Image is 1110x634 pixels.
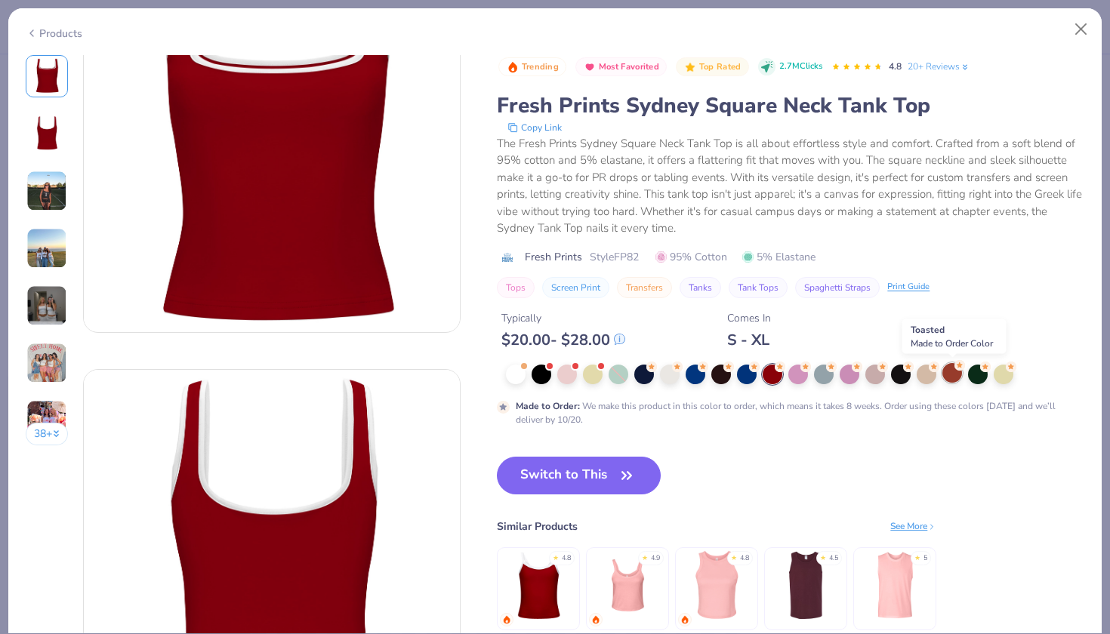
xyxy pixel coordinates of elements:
[502,615,511,624] img: trending.gif
[497,135,1084,237] div: The Fresh Prints Sydney Square Neck Tank Top is all about effortless style and comfort. Crafted f...
[553,553,559,559] div: ★
[676,57,748,77] button: Badge Button
[617,277,672,298] button: Transfers
[26,285,67,326] img: User generated content
[890,519,936,533] div: See More
[590,249,639,265] span: Style FP82
[542,277,609,298] button: Screen Print
[26,228,67,269] img: User generated content
[503,549,575,621] img: Fresh Prints Cali Camisole Top
[740,553,749,564] div: 4.8
[501,331,625,349] div: $ 20.00 - $ 28.00
[584,61,596,73] img: Most Favorited sort
[923,553,927,564] div: 5
[680,277,721,298] button: Tanks
[498,57,566,77] button: Badge Button
[501,310,625,326] div: Typically
[908,60,970,73] a: 20+ Reviews
[681,549,753,621] img: Bella + Canvas Ladies' Micro Ribbed Racerback Tank
[497,277,535,298] button: Tops
[26,423,69,445] button: 38+
[911,337,993,349] span: Made to Order Color
[731,553,737,559] div: ★
[651,553,660,564] div: 4.9
[497,91,1084,120] div: Fresh Prints Sydney Square Neck Tank Top
[655,249,727,265] span: 95% Cotton
[503,120,566,135] button: copy to clipboard
[779,60,822,73] span: 2.7M Clicks
[1067,15,1096,44] button: Close
[497,251,517,263] img: brand logo
[859,549,931,621] img: Bella + Canvas Jersey Muscle Tank
[29,58,65,94] img: Front
[887,281,930,294] div: Print Guide
[525,249,582,265] span: Fresh Prints
[29,115,65,152] img: Back
[795,277,880,298] button: Spaghetti Straps
[642,553,648,559] div: ★
[902,319,1007,354] div: Toasted
[26,400,67,441] img: User generated content
[562,553,571,564] div: 4.8
[26,26,82,42] div: Products
[820,553,826,559] div: ★
[497,519,578,534] div: Similar Products
[829,553,838,564] div: 4.5
[507,61,519,73] img: Trending sort
[516,399,1084,426] div: We make this product in this color to order, which means it takes 8 weeks. Order using these colo...
[727,310,771,326] div: Comes In
[831,55,883,79] div: 4.8 Stars
[727,331,771,349] div: S - XL
[591,615,600,624] img: trending.gif
[729,277,788,298] button: Tank Tops
[575,57,667,77] button: Badge Button
[680,615,689,624] img: trending.gif
[522,63,559,71] span: Trending
[26,343,67,383] img: User generated content
[497,457,661,494] button: Switch to This
[592,549,664,621] img: Bella Canvas Ladies' Micro Ribbed Scoop Tank
[889,60,902,72] span: 4.8
[914,553,920,559] div: ★
[699,63,742,71] span: Top Rated
[770,549,842,621] img: Gildan Adult Heavy Cotton 5.3 Oz. Tank
[684,61,696,73] img: Top Rated sort
[599,63,659,71] span: Most Favorited
[26,171,67,211] img: User generated content
[516,400,580,412] strong: Made to Order :
[742,249,816,265] span: 5% Elastane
